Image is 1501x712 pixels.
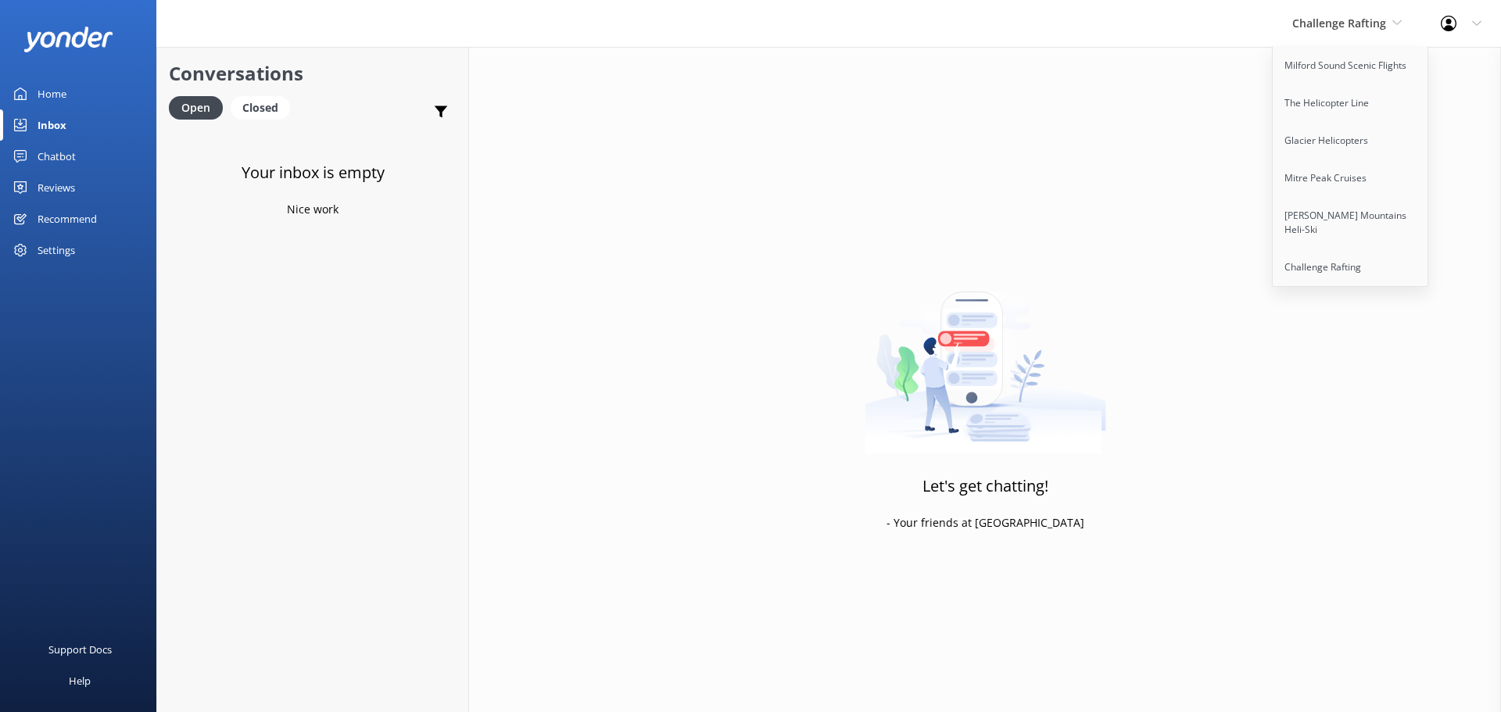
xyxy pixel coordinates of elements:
div: Help [69,665,91,696]
div: Recommend [38,203,97,234]
div: Settings [38,234,75,266]
a: Milford Sound Scenic Flights [1273,47,1429,84]
a: Mitre Peak Cruises [1273,159,1429,197]
h3: Your inbox is empty [242,160,385,185]
h3: Let's get chatting! [922,474,1048,499]
div: Closed [231,96,290,120]
div: Support Docs [48,634,112,665]
a: [PERSON_NAME] Mountains Heli-Ski [1273,197,1429,249]
div: Chatbot [38,141,76,172]
a: Challenge Rafting [1273,249,1429,286]
h2: Conversations [169,59,457,88]
a: The Helicopter Line [1273,84,1429,122]
img: artwork of a man stealing a conversation from at giant smartphone [865,259,1106,454]
span: Challenge Rafting [1292,16,1386,30]
a: Closed [231,98,298,116]
p: - Your friends at [GEOGRAPHIC_DATA] [887,514,1084,531]
div: Home [38,78,66,109]
div: Reviews [38,172,75,203]
p: Nice work [287,201,339,218]
div: Open [169,96,223,120]
a: Glacier Helicopters [1273,122,1429,159]
img: yonder-white-logo.png [23,27,113,52]
div: Inbox [38,109,66,141]
a: Open [169,98,231,116]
